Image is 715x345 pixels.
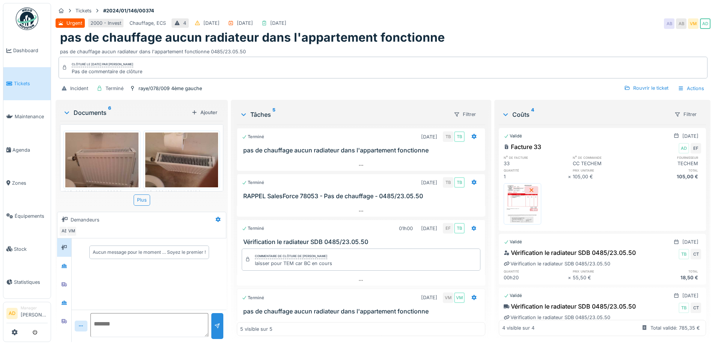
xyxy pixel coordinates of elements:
[637,160,701,167] div: TECHEM
[240,110,447,119] div: Tâches
[679,303,689,313] div: TB
[421,225,437,232] div: [DATE]
[506,185,539,223] img: r87qspxtuooau602c6yeqebvjonc
[671,109,700,120] div: Filtrer
[637,168,701,173] h6: total
[188,107,220,118] div: Ajouter
[573,274,637,281] div: 55,50 €
[255,260,332,267] div: laisser pour TEM car BC en cours
[504,160,568,167] div: 33
[443,223,453,234] div: EF
[12,179,48,187] span: Zones
[568,274,573,281] div: ×
[255,254,327,259] div: Commentaire de clôture de [PERSON_NAME]
[682,292,698,299] div: [DATE]
[16,8,38,30] img: Badge_color-CXgf-gQk.svg
[242,179,264,186] div: Terminé
[691,249,701,259] div: CT
[504,142,541,151] div: Facture 33
[504,239,522,245] div: Validé
[15,113,48,120] span: Maintenance
[243,193,482,200] h3: RAPPEL SalesForce 78053 - Pas de chauffage - 0485/23.05.50
[3,133,51,166] a: Agenda
[637,155,701,160] h6: fournisseur
[15,212,48,220] span: Équipements
[502,110,668,119] div: Coûts
[3,265,51,298] a: Statistiques
[504,269,568,274] h6: quantité
[272,110,275,119] sup: 5
[14,279,48,286] span: Statistiques
[421,294,437,301] div: [DATE]
[66,226,77,237] div: VM
[203,20,220,27] div: [DATE]
[443,292,453,303] div: VM
[138,85,202,92] div: raye/078/009 4ème gauche
[63,189,140,196] div: IMG-20240611-WA0009.jpg
[504,274,568,281] div: 00h20
[65,133,138,187] img: 3mzlj1oxf8dn8p0jmaze1oc65u2n
[679,249,689,259] div: TB
[12,146,48,154] span: Agenda
[504,168,568,173] h6: quantité
[90,20,121,27] div: 2000 - Invest
[450,109,479,120] div: Filtrer
[650,324,700,331] div: Total validé: 785,35 €
[573,269,637,274] h6: prix unitaire
[70,85,88,92] div: Incident
[421,133,437,140] div: [DATE]
[183,20,186,27] div: 4
[145,133,218,187] img: qkglj4qpt43mhjpquvy8lbkdnqci
[237,20,253,27] div: [DATE]
[531,110,534,119] sup: 4
[14,246,48,253] span: Stock
[454,292,465,303] div: VM
[21,305,48,311] div: Manager
[573,168,637,173] h6: prix unitaire
[676,18,686,29] div: AB
[3,67,51,100] a: Tickets
[60,30,445,45] h1: pas de chauffage aucun radiateur dans l'appartement fonctionne
[691,143,701,154] div: EF
[71,216,99,223] div: Demandeurs
[6,308,18,319] li: AD
[72,62,133,67] div: Clôturé le [DATE] par [PERSON_NAME]
[3,100,51,133] a: Maintenance
[100,7,157,14] strong: #2024/01/146/00374
[21,305,48,321] li: [PERSON_NAME]
[682,133,698,140] div: [DATE]
[60,45,706,55] div: pas de chauffage aucun radiateur dans l'appartement fonctionne 0485/23.05.50
[454,223,465,234] div: TB
[105,85,123,92] div: Terminé
[421,179,437,186] div: [DATE]
[399,225,413,232] div: 01h00
[664,18,674,29] div: AB
[504,314,610,321] div: Vérification le radiateur SDB 0485/23.05.50
[568,173,573,180] div: ×
[573,155,637,160] h6: n° de commande
[3,199,51,232] a: Équipements
[270,20,286,27] div: [DATE]
[454,177,465,188] div: TB
[621,83,671,93] div: Rouvrir le ticket
[93,249,206,256] div: Aucun message pour le moment … Soyez le premier !
[14,80,48,87] span: Tickets
[129,20,166,27] div: Chauffage, ECS
[242,134,264,140] div: Terminé
[454,131,465,142] div: TB
[134,194,150,205] div: Plus
[502,324,534,331] div: 4 visible sur 4
[504,133,522,139] div: Validé
[504,302,636,311] div: Vérification le radiateur SDB 0485/23.05.50
[242,225,264,232] div: Terminé
[637,173,701,180] div: 105,00 €
[504,173,568,180] div: 1
[108,108,111,117] sup: 6
[243,308,482,315] h3: pas de chauffage aucun radiateur dans l'appartement fonctionne
[143,189,220,196] div: IMG-20240611-WA0010.jpg
[63,108,188,117] div: Documents
[243,238,482,246] h3: Vérification le radiateur SDB 0485/23.05.50
[66,20,82,27] div: Urgent
[3,232,51,265] a: Stock
[573,173,637,180] div: 105,00 €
